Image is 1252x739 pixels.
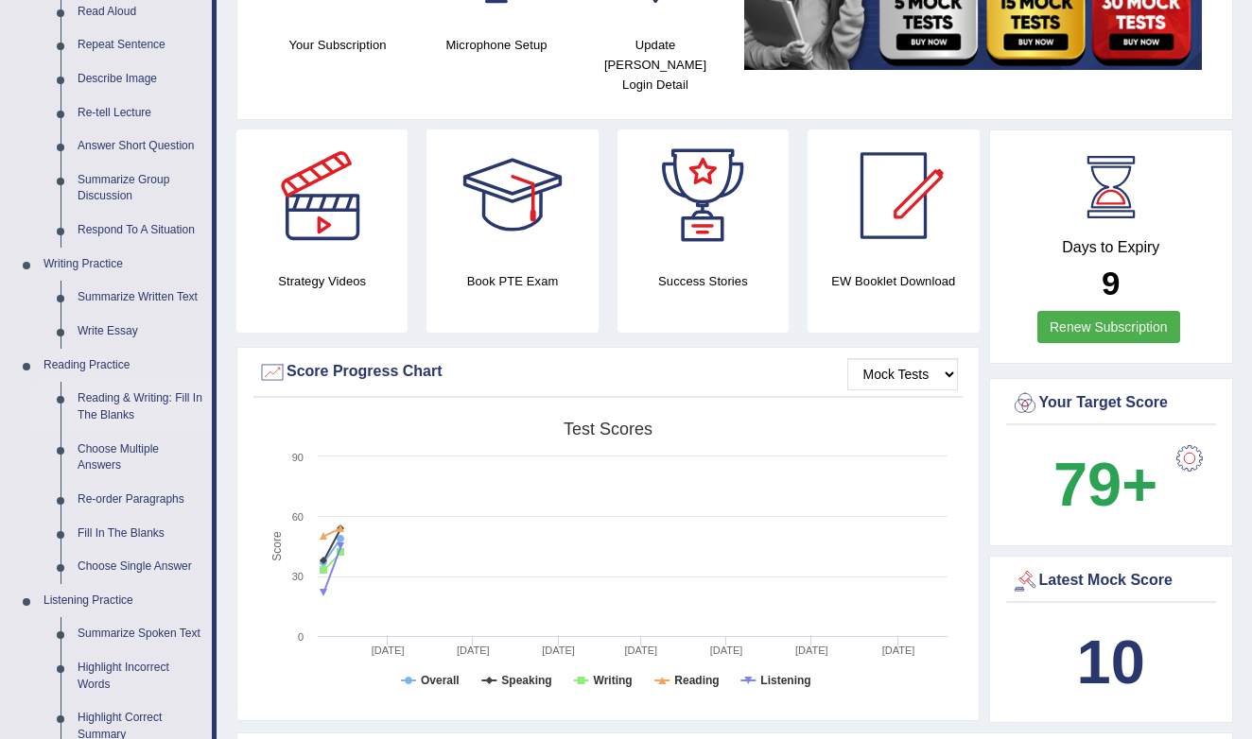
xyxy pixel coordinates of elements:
tspan: [DATE] [372,644,405,656]
a: Writing Practice [35,248,212,282]
tspan: Score [270,531,284,561]
tspan: [DATE] [882,644,915,656]
a: Describe Image [69,62,212,96]
tspan: Writing [594,674,633,687]
h4: Update [PERSON_NAME] Login Detail [585,35,725,95]
text: 30 [292,571,304,582]
tspan: [DATE] [625,644,658,656]
div: Score Progress Chart [258,358,958,387]
b: 9 [1102,265,1120,301]
a: Re-order Paragraphs [69,483,212,517]
a: Write Essay [69,315,212,349]
tspan: [DATE] [710,644,743,656]
h4: Strategy Videos [236,271,408,291]
tspan: [DATE] [457,644,490,656]
h4: EW Booklet Download [808,271,979,291]
a: Summarize Group Discussion [69,163,212,214]
a: Summarize Written Text [69,281,212,315]
a: Choose Multiple Answers [69,433,212,483]
a: Summarize Spoken Text [69,617,212,651]
div: Your Target Score [1011,389,1212,418]
a: Choose Single Answer [69,550,212,584]
text: 60 [292,511,304,523]
div: Latest Mock Score [1011,567,1212,595]
h4: Success Stories [617,271,789,291]
tspan: Overall [421,674,460,687]
tspan: Reading [674,674,719,687]
text: 0 [298,631,304,643]
a: Repeat Sentence [69,28,212,62]
tspan: Test scores [564,420,652,438]
a: Answer Short Question [69,129,212,163]
a: Respond To A Situation [69,214,212,248]
text: 90 [292,452,304,463]
h4: Book PTE Exam [426,271,598,291]
a: Listening Practice [35,584,212,618]
a: Re-tell Lecture [69,96,212,130]
tspan: [DATE] [542,644,575,656]
tspan: [DATE] [795,644,828,656]
h4: Your Subscription [268,35,408,55]
a: Reading & Writing: Fill In The Blanks [69,382,212,432]
a: Renew Subscription [1037,311,1180,343]
tspan: Speaking [501,674,551,687]
tspan: Listening [760,674,810,687]
h4: Microphone Setup [426,35,566,55]
a: Highlight Incorrect Words [69,651,212,701]
h4: Days to Expiry [1011,239,1212,256]
a: Reading Practice [35,349,212,383]
b: 79+ [1053,450,1157,519]
a: Fill In The Blanks [69,517,212,551]
b: 10 [1077,627,1145,696]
